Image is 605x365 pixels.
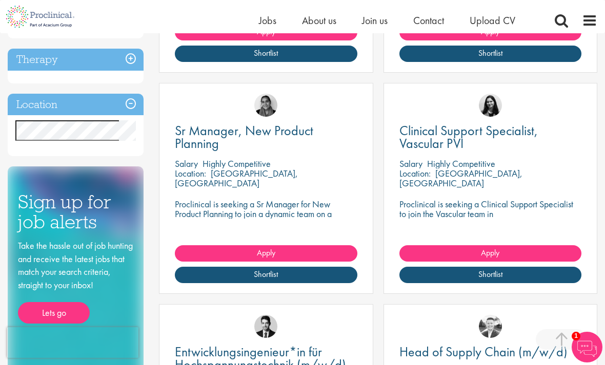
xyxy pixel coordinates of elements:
[254,94,277,117] img: Anjali Parbhu
[175,167,298,189] p: [GEOGRAPHIC_DATA], [GEOGRAPHIC_DATA]
[302,14,336,27] a: About us
[399,167,431,179] span: Location:
[203,158,271,169] p: Highly Competitive
[572,332,580,340] span: 1
[399,267,582,283] a: Shortlist
[175,267,357,283] a: Shortlist
[254,315,277,338] img: Thomas Wenig
[8,94,144,116] h3: Location
[479,94,502,117] img: Indre Stankeviciute
[18,239,133,324] div: Take the hassle out of job hunting and receive the latest jobs that match your search criteria, s...
[175,158,198,169] span: Salary
[399,199,582,238] p: Proclinical is seeking a Clinical Support Specialist to join the Vascular team in [GEOGRAPHIC_DAT...
[399,46,582,62] a: Shortlist
[8,49,144,71] h3: Therapy
[481,247,499,258] span: Apply
[175,124,357,150] a: Sr Manager, New Product Planning
[399,343,568,360] span: Head of Supply Chain (m/w/d)
[470,14,515,27] a: Upload CV
[175,167,206,179] span: Location:
[413,14,444,27] a: Contact
[175,199,357,228] p: Proclinical is seeking a Sr Manager for New Product Planning to join a dynamic team on a permanen...
[175,122,313,152] span: Sr Manager, New Product Planning
[399,158,422,169] span: Salary
[257,247,275,258] span: Apply
[362,14,388,27] a: Join us
[399,346,582,358] a: Head of Supply Chain (m/w/d)
[399,124,582,150] a: Clinical Support Specialist, Vascular PVI
[399,167,522,189] p: [GEOGRAPHIC_DATA], [GEOGRAPHIC_DATA]
[7,327,138,358] iframe: reCAPTCHA
[18,192,133,231] h3: Sign up for job alerts
[175,46,357,62] a: Shortlist
[175,245,357,262] a: Apply
[399,245,582,262] a: Apply
[572,332,602,362] img: Chatbot
[18,302,90,324] a: Lets go
[399,122,538,152] span: Clinical Support Specialist, Vascular PVI
[479,315,502,338] img: Lukas Eckert
[259,14,276,27] a: Jobs
[427,158,495,169] p: Highly Competitive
